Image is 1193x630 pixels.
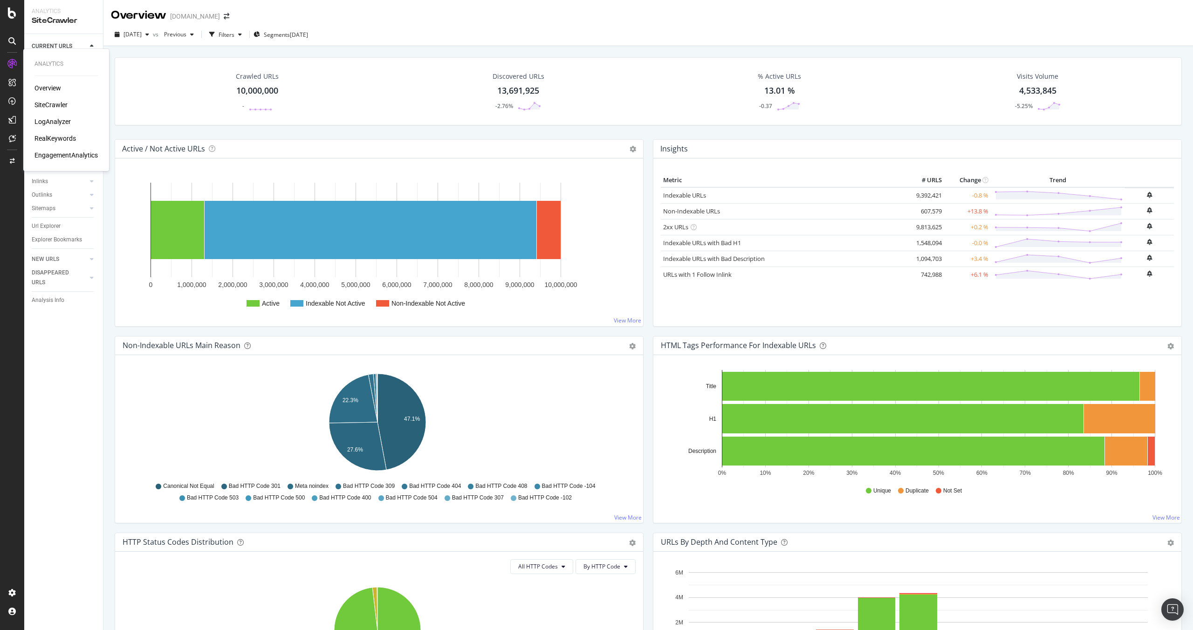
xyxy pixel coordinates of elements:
a: URLs with 1 Follow Inlink [663,270,732,279]
div: bell-plus [1147,271,1152,277]
div: Sitemaps [32,204,55,213]
a: SiteCrawler [34,100,68,110]
span: By HTTP Code [583,562,620,570]
a: DISAPPEARED URLS [32,268,87,288]
div: bell-plus [1147,192,1152,198]
text: H1 [709,416,717,422]
div: gear [1167,343,1174,349]
a: Indexable URLs with Bad Description [663,254,765,263]
div: bell-plus [1147,239,1152,245]
a: Non-Indexable URLs [663,207,720,215]
div: Filters [219,31,234,39]
text: 2M [675,619,683,626]
div: % Active URLs [758,72,801,81]
h4: Active / Not Active URLs [122,143,205,155]
text: Active [262,300,280,307]
div: 4,533,845 [1019,85,1056,97]
text: 2,000,000 [218,281,247,288]
span: All HTTP Codes [518,562,558,570]
span: Segments [264,31,290,39]
text: 4,000,000 [300,281,329,288]
a: Explorer Bookmarks [32,235,96,245]
text: 50% [933,470,944,476]
td: 9,392,421 [907,187,944,204]
td: +13.8 % [944,203,991,219]
text: 1,000,000 [177,281,206,288]
span: Previous [160,30,186,38]
a: NEW URLS [32,254,87,264]
span: Bad HTTP Code -104 [542,482,596,490]
div: Discovered URLs [493,72,544,81]
a: View More [614,316,641,324]
span: Bad HTTP Code 301 [229,482,281,490]
a: 2xx URLs [663,223,688,231]
span: Unique [873,487,891,495]
td: 1,094,703 [907,251,944,267]
span: Bad HTTP Code 400 [319,494,371,502]
text: Indexable Not Active [306,300,365,307]
span: Canonical Not Equal [163,482,214,490]
td: +0.2 % [944,219,991,235]
div: gear [629,540,636,546]
a: Sitemaps [32,204,87,213]
div: gear [629,343,636,349]
svg: A chart. [661,370,1171,478]
text: 30% [846,470,857,476]
div: arrow-right-arrow-left [224,13,229,20]
td: 607,579 [907,203,944,219]
span: 2025 Aug. 24th [123,30,142,38]
a: EngagementAnalytics [34,151,98,160]
text: 10,000,000 [544,281,577,288]
td: +6.1 % [944,267,991,282]
button: By HTTP Code [576,559,636,574]
a: Indexable URLs [663,191,706,199]
div: -0.37 [759,102,772,110]
button: Filters [206,27,246,42]
text: 20% [803,470,814,476]
text: 60% [976,470,987,476]
text: 7,000,000 [423,281,452,288]
div: Inlinks [32,177,48,186]
a: Overview [34,83,61,93]
a: Inlinks [32,177,87,186]
div: -5.25% [1015,102,1033,110]
a: Indexable URLs with Bad H1 [663,239,741,247]
text: 8,000,000 [464,281,493,288]
text: 70% [1020,470,1031,476]
div: CURRENT URLS [32,41,72,51]
h4: Insights [660,143,688,155]
text: 3,000,000 [259,281,288,288]
a: Url Explorer [32,221,96,231]
a: Analysis Info [32,295,96,305]
text: 47.1% [404,416,420,422]
span: Bad HTTP Code 404 [409,482,461,490]
div: Visits Volume [1017,72,1058,81]
a: LogAnalyzer [34,117,71,126]
span: Duplicate [905,487,929,495]
div: DISAPPEARED URLS [32,268,79,288]
td: 742,988 [907,267,944,282]
div: [DOMAIN_NAME] [170,12,220,21]
text: 40% [890,470,901,476]
div: 13,691,925 [497,85,539,97]
text: 6,000,000 [382,281,411,288]
th: Trend [991,173,1125,187]
th: Metric [661,173,907,187]
span: Bad HTTP Code -102 [518,494,572,502]
text: Non-Indexable Not Active [391,300,465,307]
svg: A chart. [123,173,636,319]
span: Meta noindex [295,482,329,490]
text: 90% [1106,470,1118,476]
div: NEW URLS [32,254,59,264]
text: 10% [760,470,771,476]
span: vs [153,30,160,38]
button: Previous [160,27,198,42]
div: gear [1167,540,1174,546]
div: RealKeywords [34,134,76,143]
div: bell-plus [1147,255,1152,261]
th: Change [944,173,991,187]
text: 80% [1063,470,1074,476]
